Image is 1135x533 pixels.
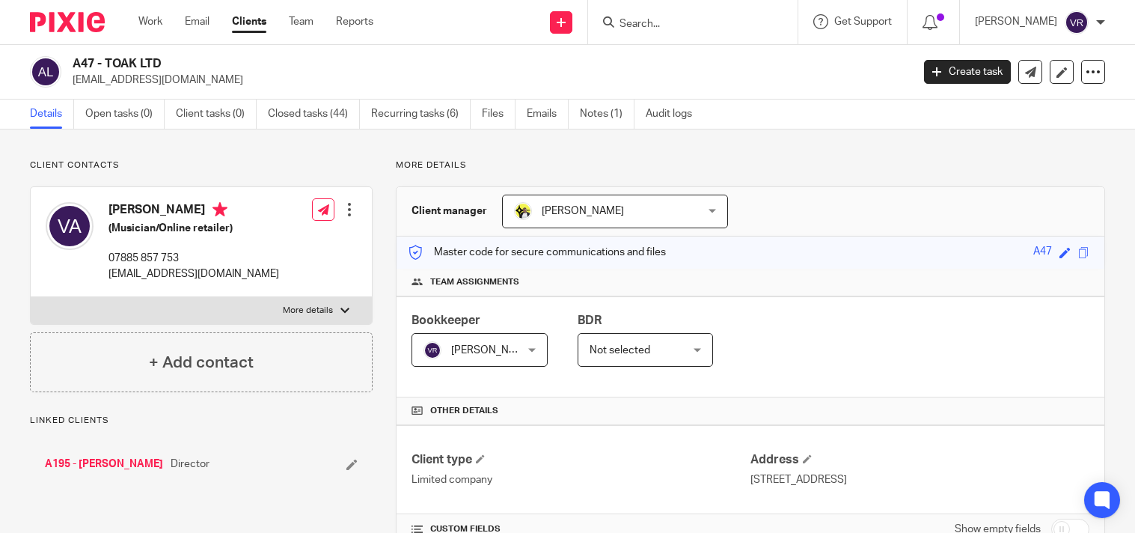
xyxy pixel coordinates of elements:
[408,245,666,260] p: Master code for secure communications and files
[171,457,209,472] span: Director
[108,251,279,266] p: 07885 857 753
[46,202,94,250] img: svg%3E
[412,204,487,219] h3: Client manager
[30,12,105,32] img: Pixie
[412,452,750,468] h4: Client type
[30,56,61,88] img: svg%3E
[73,73,902,88] p: [EMAIL_ADDRESS][DOMAIN_NAME]
[268,100,360,129] a: Closed tasks (44)
[423,341,441,359] img: svg%3E
[176,100,257,129] a: Client tasks (0)
[85,100,165,129] a: Open tasks (0)
[396,159,1105,171] p: More details
[45,457,163,472] a: A195 - [PERSON_NAME]
[412,314,480,326] span: Bookkeeper
[1033,244,1052,261] div: A47
[283,305,333,317] p: More details
[138,14,162,29] a: Work
[430,405,498,417] span: Other details
[578,314,602,326] span: BDR
[289,14,313,29] a: Team
[451,345,533,356] span: [PERSON_NAME]
[108,202,279,221] h4: [PERSON_NAME]
[590,345,650,356] span: Not selected
[412,472,750,487] p: Limited company
[336,14,373,29] a: Reports
[108,266,279,281] p: [EMAIL_ADDRESS][DOMAIN_NAME]
[514,202,532,220] img: Carine-Starbridge.jpg
[975,14,1057,29] p: [PERSON_NAME]
[750,452,1089,468] h4: Address
[1065,10,1089,34] img: svg%3E
[30,100,74,129] a: Details
[185,14,209,29] a: Email
[108,221,279,236] h5: (Musician/Online retailer)
[646,100,703,129] a: Audit logs
[750,472,1089,487] p: [STREET_ADDRESS]
[430,276,519,288] span: Team assignments
[924,60,1011,84] a: Create task
[580,100,634,129] a: Notes (1)
[30,415,373,427] p: Linked clients
[232,14,266,29] a: Clients
[73,56,735,72] h2: A47 - TOAK LTD
[30,159,373,171] p: Client contacts
[482,100,516,129] a: Files
[212,202,227,217] i: Primary
[371,100,471,129] a: Recurring tasks (6)
[618,18,753,31] input: Search
[527,100,569,129] a: Emails
[149,351,254,374] h4: + Add contact
[542,206,624,216] span: [PERSON_NAME]
[834,16,892,27] span: Get Support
